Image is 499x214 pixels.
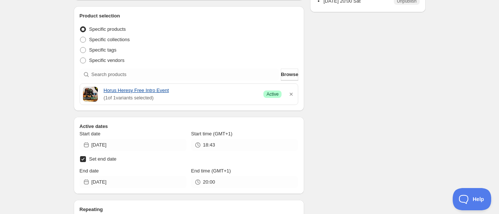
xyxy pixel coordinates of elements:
[104,87,258,94] a: Horus Heresy Free Intro Event
[89,57,124,63] span: Specific vendors
[104,94,258,102] span: ( 1 of 1 variants selected)
[453,188,492,210] iframe: Toggle Customer Support
[80,206,299,213] h2: Repeating
[191,168,231,174] span: End time (GMT+1)
[80,123,299,130] h2: Active dates
[80,131,100,136] span: Start date
[80,12,299,20] h2: Product selection
[281,69,298,80] button: Browse
[89,26,126,32] span: Specific products
[92,69,280,80] input: Search products
[266,91,279,97] span: Active
[80,168,99,174] span: End date
[89,156,117,162] span: Set end date
[281,71,298,78] span: Browse
[191,131,233,136] span: Start time (GMT+1)
[89,37,130,42] span: Specific collections
[89,47,117,53] span: Specific tags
